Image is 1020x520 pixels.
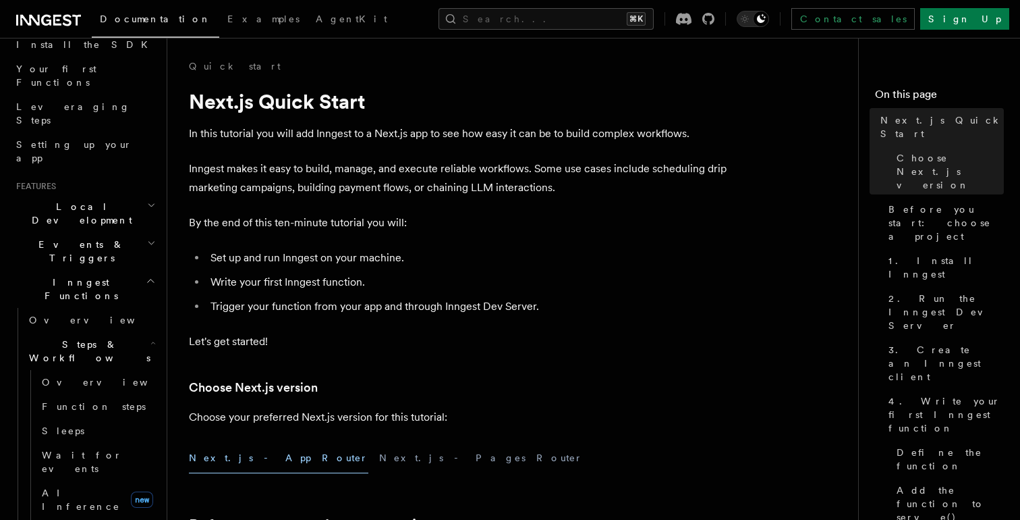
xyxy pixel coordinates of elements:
span: Setting up your app [16,139,132,163]
span: Wait for events [42,450,122,474]
a: AI Inferencenew [36,481,159,519]
span: new [131,492,153,508]
a: 4. Write your first Inngest function [883,389,1004,440]
a: Examples [219,4,308,36]
li: Set up and run Inngest on your machine. [206,249,729,267]
span: Overview [29,315,168,326]
a: Sleeps [36,419,159,443]
span: 3. Create an Inngest client [888,343,1004,384]
a: Choose Next.js version [189,378,318,397]
p: Let's get started! [189,332,729,351]
a: Leveraging Steps [11,95,159,132]
a: Contact sales [791,8,915,30]
span: Overview [42,377,181,388]
span: Inngest Functions [11,276,146,303]
span: Features [11,181,56,192]
a: Function steps [36,394,159,419]
span: Choose Next.js version [897,151,1004,192]
button: Next.js - App Router [189,443,368,473]
a: Quick start [189,59,281,73]
span: 2. Run the Inngest Dev Server [888,292,1004,332]
span: Your first Functions [16,63,96,88]
a: Before you start: choose a project [883,197,1004,249]
span: 1. Install Inngest [888,254,1004,281]
button: Next.js - Pages Router [379,443,583,473]
a: Choose Next.js version [891,146,1004,197]
p: Inngest makes it easy to build, manage, and execute reliable workflows. Some use cases include sc... [189,159,729,197]
a: Install the SDK [11,32,159,57]
a: Documentation [92,4,219,38]
span: Before you start: choose a project [888,203,1004,243]
a: 2. Run the Inngest Dev Server [883,286,1004,338]
h1: Next.js Quick Start [189,89,729,113]
p: By the end of this ten-minute tutorial you will: [189,213,729,232]
a: Overview [24,308,159,332]
a: 1. Install Inngest [883,249,1004,286]
a: Setting up your app [11,132,159,170]
span: Function steps [42,401,146,412]
button: Search...⌘K [438,8,654,30]
h4: On this page [875,86,1004,108]
span: Define the function [897,446,1004,473]
a: Your first Functions [11,57,159,95]
span: Steps & Workflows [24,338,150,365]
a: 3. Create an Inngest client [883,338,1004,389]
p: In this tutorial you will add Inngest to a Next.js app to see how easy it can be to build complex... [189,124,729,143]
span: Leveraging Steps [16,101,130,126]
button: Events & Triggers [11,232,159,270]
a: AgentKit [308,4,395,36]
a: Overview [36,370,159,394]
kbd: ⌘K [627,12,646,26]
span: Local Development [11,200,147,227]
button: Inngest Functions [11,270,159,308]
span: AI Inference [42,488,120,512]
a: Sign Up [920,8,1009,30]
a: Define the function [891,440,1004,478]
span: Install the SDK [16,39,156,50]
p: Choose your preferred Next.js version for this tutorial: [189,408,729,427]
a: Wait for events [36,443,159,481]
button: Local Development [11,194,159,232]
button: Steps & Workflows [24,332,159,370]
span: AgentKit [316,14,387,24]
span: Next.js Quick Start [880,113,1004,140]
li: Write your first Inngest function. [206,273,729,292]
span: Documentation [100,14,211,24]
span: Sleeps [42,425,84,436]
span: Examples [227,14,300,24]
span: 4. Write your first Inngest function [888,394,1004,435]
button: Toggle dark mode [737,11,769,27]
span: Events & Triggers [11,238,147,265]
li: Trigger your function from your app and through Inngest Dev Server. [206,297,729,316]
a: Next.js Quick Start [875,108,1004,146]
